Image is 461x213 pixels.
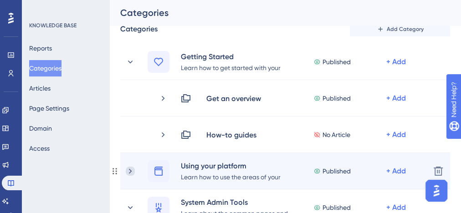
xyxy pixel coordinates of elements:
[120,6,427,19] div: Categories
[29,22,77,29] div: KNOWLEDGE BASE
[29,140,50,157] button: Access
[350,22,450,36] button: Add Category
[423,177,450,204] iframe: UserGuiding AI Assistant Launcher
[387,25,424,33] span: Add Category
[180,51,290,62] div: Getting Started
[323,166,351,177] span: Published
[323,129,350,140] span: No Article
[386,93,406,104] div: + Add
[206,129,257,140] div: How-to guides
[386,129,406,140] div: + Add
[29,60,61,76] button: Categories
[180,171,290,182] div: Learn how to use the areas of your platform.
[21,2,57,13] span: Need Help?
[180,160,290,171] div: Using your platform
[206,93,261,104] div: Get an overview
[29,100,69,117] button: Page Settings
[29,40,52,56] button: Reports
[180,197,290,208] div: System Admin Tools
[323,56,351,67] span: Published
[386,56,406,67] div: + Add
[386,202,406,213] div: + Add
[29,80,51,96] button: Articles
[120,24,158,35] div: Categories
[323,93,351,104] span: Published
[180,62,290,73] div: Learn how to get started with your platform.
[323,202,351,213] span: Published
[386,166,406,177] div: + Add
[29,120,52,137] button: Domain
